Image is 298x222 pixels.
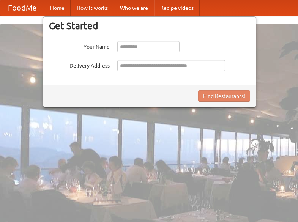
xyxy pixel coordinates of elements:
[114,0,154,16] a: Who we are
[49,41,110,50] label: Your Name
[0,0,44,16] a: FoodMe
[71,0,114,16] a: How it works
[49,20,250,31] h3: Get Started
[154,0,200,16] a: Recipe videos
[49,60,110,69] label: Delivery Address
[198,90,250,102] button: Find Restaurants!
[44,0,71,16] a: Home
